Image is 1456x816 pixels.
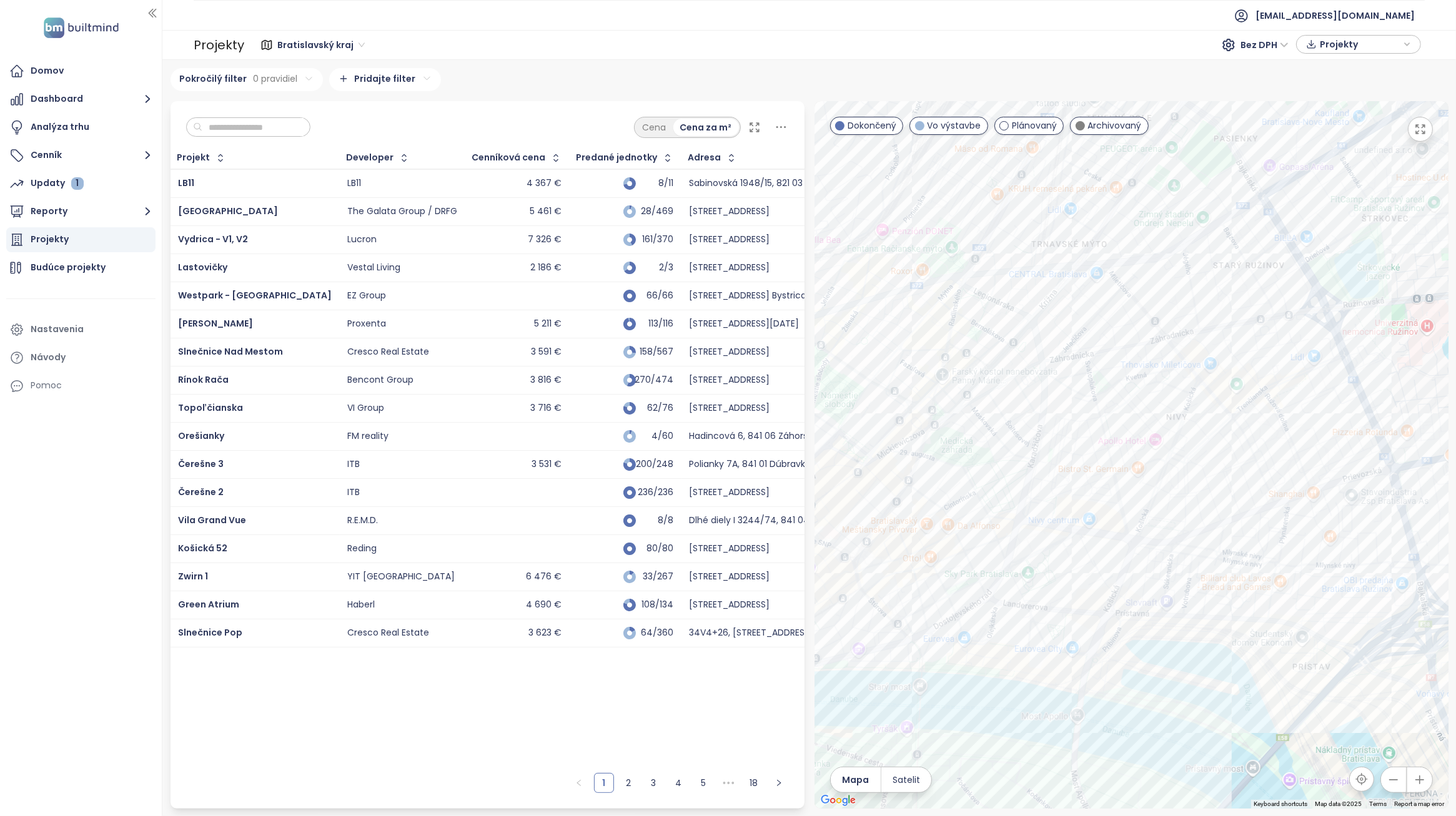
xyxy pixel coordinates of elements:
div: Reding [347,543,377,554]
div: [STREET_ADDRESS] [689,375,770,386]
div: [STREET_ADDRESS] [689,403,770,414]
div: LB11 [347,178,361,189]
div: VI Group [347,403,384,414]
div: 5 461 € [530,206,562,217]
div: 3 531 € [532,459,562,470]
a: Updaty 1 [6,171,156,196]
div: [STREET_ADDRESS] [689,347,770,358]
a: [PERSON_NAME] [178,317,253,330]
button: Satelit [881,767,931,792]
div: 3 623 € [528,627,562,639]
div: 161/370 [642,235,673,243]
div: Pomoc [31,378,62,393]
div: Polianky 7A, 841 01 Dúbravka, [GEOGRAPHIC_DATA] [689,459,907,470]
div: EZ Group [347,290,386,302]
div: 113/116 [642,320,673,328]
img: logo [40,15,122,41]
div: FM reality [347,431,389,442]
a: Westpark - [GEOGRAPHIC_DATA] [178,289,332,302]
a: Rínok Rača [178,373,229,386]
a: Slnečnice Pop [178,626,242,639]
div: button [1303,35,1414,54]
button: left [569,773,589,793]
a: Projekty [6,227,156,252]
span: Bez DPH [1241,36,1289,54]
a: 1 [595,774,613,792]
a: Topoľčianska [178,401,243,414]
a: Čerešne 2 [178,486,224,498]
div: Cenníková cena [472,154,546,162]
a: 3 [645,774,663,792]
div: 34V4+26, [STREET_ADDRESS] [689,627,813,639]
a: Nastavenia [6,317,156,342]
div: Vestal Living [347,262,400,273]
li: 1 [594,773,614,793]
a: Terms (opens in new tab) [1370,800,1387,807]
div: 33/267 [642,573,673,581]
div: 5 211 € [534,318,562,330]
div: 2/3 [642,263,673,272]
div: 64/360 [642,629,673,637]
div: [STREET_ADDRESS] [689,487,770,498]
div: 4/60 [642,432,673,440]
div: Dlhé diely I 3244/74, 841 04 [GEOGRAPHIC_DATA], [GEOGRAPHIC_DATA] [689,515,1000,526]
li: Nasledujúcich 5 strán [719,773,739,793]
div: Developer [347,154,394,162]
a: Open this area in Google Maps (opens a new window) [818,792,859,809]
div: Cresco Real Estate [347,627,429,639]
a: Návody [6,345,156,370]
div: 4 367 € [527,178,562,189]
a: LB11 [178,177,194,189]
button: Cenník [6,143,156,168]
img: Google [818,792,859,809]
div: Projekty [31,232,69,247]
button: Reporty [6,199,156,224]
div: 28/469 [642,207,673,215]
span: 0 pravidiel [254,72,298,86]
a: Domov [6,59,156,84]
div: [STREET_ADDRESS] [689,543,770,554]
div: Proxenta [347,318,386,330]
button: Mapa [831,767,881,792]
div: 3 716 € [530,403,562,414]
span: Vo výstavbe [928,119,981,132]
span: Predané jednotky [577,154,658,162]
div: R.E.M.D. [347,515,378,526]
div: 236/236 [642,488,673,496]
a: Slnečnice Nad Mestom [178,345,283,358]
a: Čerešne 3 [178,458,224,470]
div: 3 591 € [531,347,562,358]
a: 5 [695,774,713,792]
div: Projekty [194,32,244,57]
span: Archivovaný [1088,119,1142,132]
div: ITB [347,487,360,498]
div: Cena [636,119,673,136]
div: 62/76 [642,404,673,412]
button: Dashboard [6,87,156,112]
a: [GEOGRAPHIC_DATA] [178,205,278,217]
a: Košická 52 [178,542,227,554]
div: [STREET_ADDRESS] [689,234,770,245]
a: 18 [745,774,763,792]
a: Lastovičky [178,261,227,273]
div: Pridajte filter [329,68,441,91]
div: Pomoc [6,373,156,398]
a: Analýza trhu [6,115,156,140]
div: [STREET_ADDRESS] [689,206,770,217]
span: Vila Grand Vue [178,514,246,526]
div: 66/66 [642,292,673,300]
span: Projekty [1320,35,1400,54]
li: Nasledujúca strana [769,773,789,793]
div: 8/11 [642,179,673,187]
div: ITB [347,459,360,470]
div: The Galata Group / DRFG [347,206,457,217]
div: Návody [31,350,66,365]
